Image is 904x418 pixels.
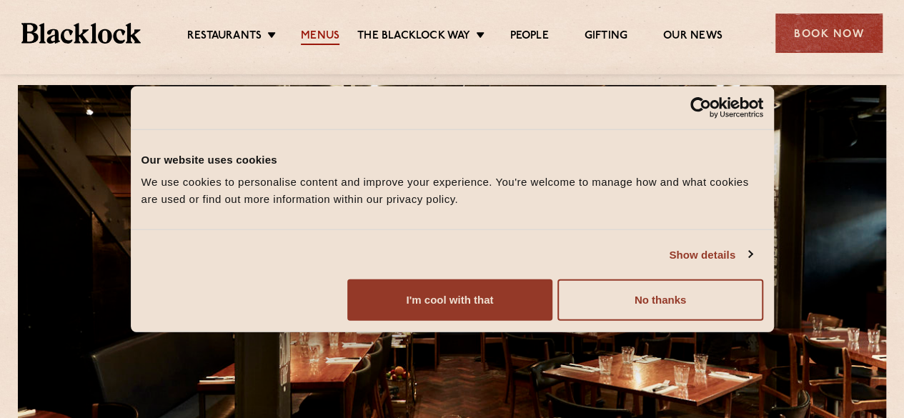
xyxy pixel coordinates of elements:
a: The Blacklock Way [357,29,470,45]
a: Menus [301,29,339,45]
a: Usercentrics Cookiebot - opens in a new window [638,96,763,118]
button: I'm cool with that [347,279,552,321]
img: BL_Textured_Logo-footer-cropped.svg [21,23,141,43]
a: Restaurants [187,29,262,45]
div: Book Now [775,14,883,53]
div: We use cookies to personalise content and improve your experience. You're welcome to manage how a... [141,174,763,208]
button: No thanks [557,279,763,321]
a: Gifting [585,29,627,45]
div: Our website uses cookies [141,151,763,168]
a: Our News [663,29,722,45]
a: Show details [669,246,752,263]
a: People [510,29,548,45]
